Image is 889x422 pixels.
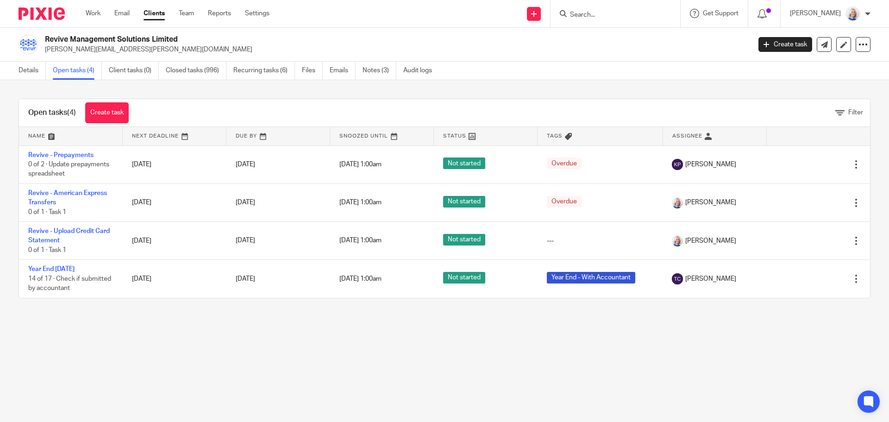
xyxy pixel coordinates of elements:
span: [PERSON_NAME] [685,198,736,207]
span: (4) [67,109,76,116]
span: [DATE] 1:00am [339,238,382,244]
td: [DATE] [123,145,226,183]
span: 14 of 17 · Check if submitted by accountant [28,276,111,292]
span: Overdue [547,196,582,208]
span: Not started [443,272,485,283]
a: Reports [208,9,231,18]
a: Team [179,9,194,18]
a: Revive - Prepayments [28,152,94,158]
img: Pixie [19,7,65,20]
h2: Revive Management Solutions Limited [45,35,605,44]
span: Not started [443,157,485,169]
span: [DATE] [236,276,255,282]
span: Overdue [547,157,582,169]
span: [DATE] 1:00am [339,276,382,282]
img: Low%20Res%20-%20Your%20Support%20Team%20-5.jpg [672,197,683,208]
span: Status [443,133,466,139]
img: svg%3E [672,159,683,170]
div: --- [547,236,654,246]
a: Revive - Upload Credit Card Statement [28,228,110,244]
a: Create task [758,37,812,52]
a: Client tasks (0) [109,62,159,80]
input: Search [569,11,652,19]
a: Clients [144,9,165,18]
p: [PERSON_NAME] [790,9,841,18]
span: Tags [547,133,563,139]
a: Audit logs [403,62,439,80]
span: Filter [848,109,863,116]
span: Snoozed Until [339,133,388,139]
span: Not started [443,234,485,246]
td: [DATE] [123,260,226,298]
a: Recurring tasks (6) [233,62,295,80]
a: Revive - American Express Transfers [28,190,107,206]
span: [DATE] [236,161,255,168]
span: [DATE] [236,238,255,244]
span: [PERSON_NAME] [685,274,736,283]
span: [DATE] [236,200,255,206]
p: [PERSON_NAME][EMAIL_ADDRESS][PERSON_NAME][DOMAIN_NAME] [45,45,745,54]
a: Year End [DATE] [28,266,75,272]
img: Low%20Res%20-%20Your%20Support%20Team%20-5.jpg [672,235,683,246]
span: [DATE] 1:00am [339,161,382,168]
span: [DATE] 1:00am [339,200,382,206]
td: [DATE] [123,222,226,260]
span: [PERSON_NAME] [685,236,736,246]
img: logo.png [19,35,38,54]
span: Not started [443,196,485,208]
span: 0 of 1 · Task 1 [28,247,66,253]
a: Email [114,9,130,18]
span: Get Support [703,10,739,17]
a: Closed tasks (996) [166,62,226,80]
img: svg%3E [672,273,683,284]
span: 0 of 1 · Task 1 [28,209,66,215]
h1: Open tasks [28,108,76,118]
img: Low%20Res%20-%20Your%20Support%20Team%20-5.jpg [845,6,860,21]
a: Create task [85,102,129,123]
a: Details [19,62,46,80]
span: 0 of 2 · Update prepayments spreadsheet [28,161,109,177]
a: Notes (3) [363,62,396,80]
td: [DATE] [123,183,226,221]
a: Open tasks (4) [53,62,102,80]
span: Year End - With Accountant [547,272,635,283]
span: [PERSON_NAME] [685,160,736,169]
a: Emails [330,62,356,80]
a: Files [302,62,323,80]
a: Work [86,9,100,18]
a: Settings [245,9,269,18]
